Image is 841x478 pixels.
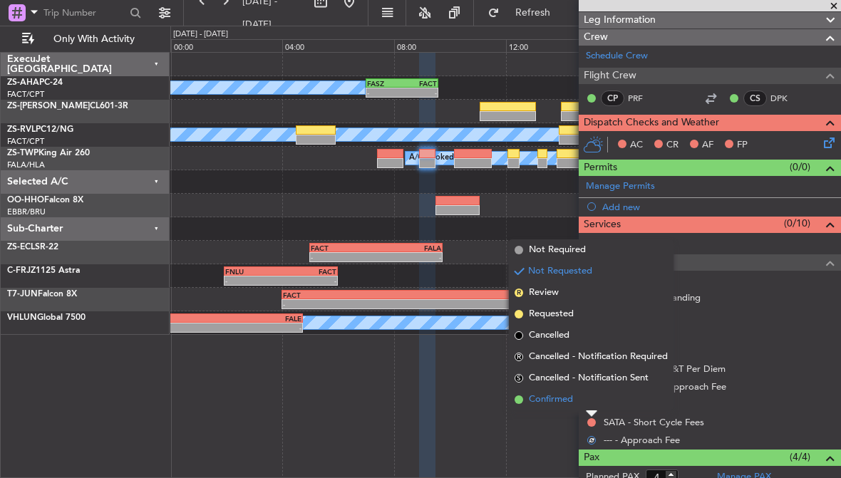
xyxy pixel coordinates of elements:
[7,196,83,204] a: OO-HHOFalcon 8X
[601,90,624,106] div: CP
[37,34,150,44] span: Only With Activity
[376,244,441,252] div: FALA
[7,290,77,298] a: T7-JUNFalcon 8X
[445,291,607,299] div: EHAM
[7,102,128,110] a: ZS-[PERSON_NAME]CL601-3R
[7,266,80,275] a: C-FRJZ1125 Astra
[628,92,660,105] a: PRF
[784,216,810,231] span: (0/10)
[502,8,562,18] span: Refresh
[7,102,90,110] span: ZS-[PERSON_NAME]
[7,243,35,251] span: ZS-ECL
[283,291,445,299] div: FACT
[225,276,281,285] div: -
[126,323,301,332] div: -
[529,243,586,257] span: Not Required
[402,79,437,88] div: FACT
[529,371,649,385] span: Cancelled - Notification Sent
[7,136,44,147] a: FACT/CPT
[586,237,657,251] a: Manage Services
[367,79,402,88] div: FASZ
[7,78,63,87] a: ZS-AHAPC-24
[529,393,573,407] span: Confirmed
[770,92,803,105] a: DPK
[7,160,45,170] a: FALA/HLA
[584,217,621,233] span: Services
[515,353,523,361] span: R
[311,253,376,261] div: -
[584,29,608,46] span: Crew
[584,115,719,131] span: Dispatch Checks and Weather
[7,243,58,251] a: ZS-ECLSR-22
[7,149,38,157] span: ZS-TWP
[367,88,402,97] div: -
[225,267,281,276] div: FNLU
[602,201,834,213] div: Add new
[7,89,44,100] a: FACT/CPT
[604,416,704,428] a: SATA - Short Cycle Fees
[445,300,607,308] div: -
[282,39,394,52] div: 04:00
[311,244,376,252] div: FACT
[529,286,559,300] span: Review
[7,207,46,217] a: EBBR/BRU
[529,328,569,343] span: Cancelled
[394,39,506,52] div: 08:00
[7,125,36,134] span: ZS-RVL
[529,350,668,364] span: Cancelled - Notification Required
[515,374,523,383] span: S
[790,450,810,464] span: (4/4)
[666,138,679,152] span: CR
[173,28,228,41] div: [DATE] - [DATE]
[281,276,336,285] div: -
[281,267,336,276] div: FACT
[528,264,592,279] span: Not Requested
[586,49,648,63] a: Schedule Crew
[7,78,39,87] span: ZS-AHA
[126,314,301,323] div: FALE
[7,125,73,134] a: ZS-RVLPC12/NG
[604,434,680,446] a: --- - Approach Fee
[529,307,574,321] span: Requested
[409,147,454,169] div: A/C Booked
[283,300,445,308] div: -
[586,180,655,194] a: Manage Permits
[7,266,36,275] span: C-FRJZ
[402,88,437,97] div: -
[171,39,283,52] div: 00:00
[7,196,44,204] span: OO-HHO
[481,1,567,24] button: Refresh
[630,138,643,152] span: AC
[43,2,125,24] input: Trip Number
[16,28,155,51] button: Only With Activity
[506,39,618,52] div: 12:00
[376,253,441,261] div: -
[515,289,523,297] span: R
[743,90,767,106] div: CS
[790,160,810,175] span: (0/0)
[7,313,86,322] a: VHLUNGlobal 7500
[737,138,748,152] span: FP
[7,149,90,157] a: ZS-TWPKing Air 260
[7,313,37,322] span: VHLUN
[584,68,636,84] span: Flight Crew
[584,12,656,28] span: Leg Information
[584,160,617,176] span: Permits
[7,290,38,298] span: T7-JUN
[702,138,713,152] span: AF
